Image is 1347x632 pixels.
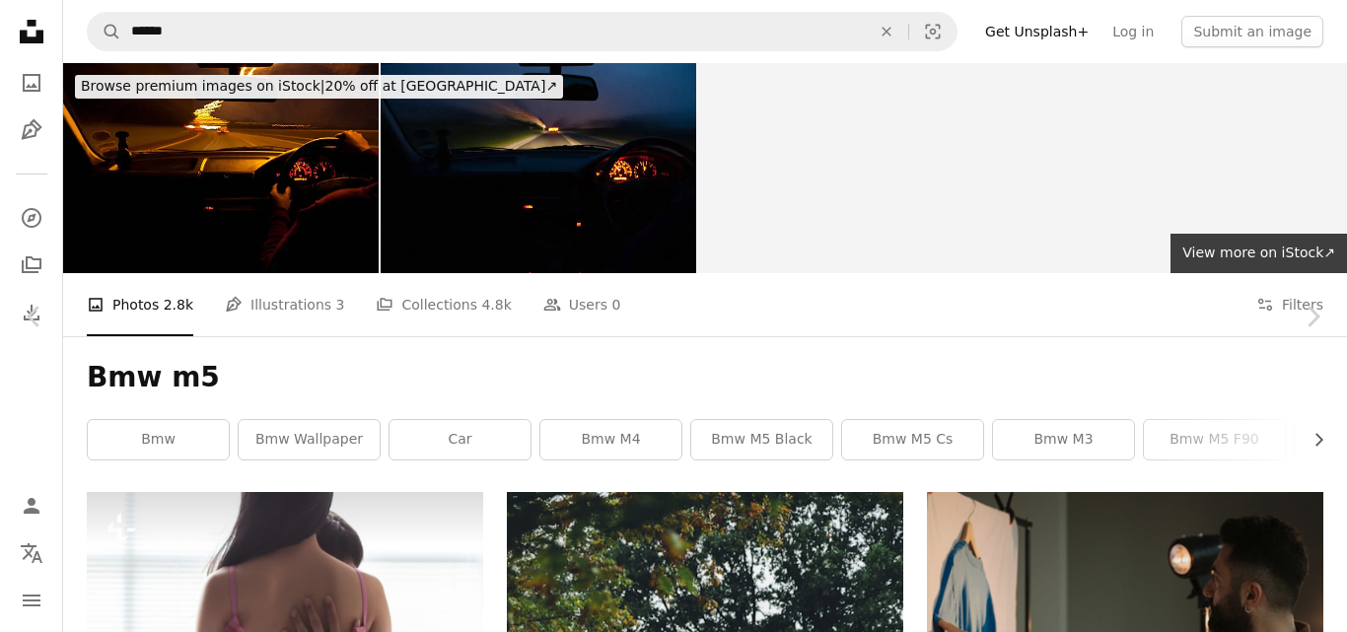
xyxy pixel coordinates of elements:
[12,581,51,620] button: Menu
[973,16,1100,47] a: Get Unsplash+
[12,110,51,150] a: Illustrations
[88,420,229,459] a: bmw
[612,294,621,316] span: 0
[865,13,908,50] button: Clear
[909,13,957,50] button: Visual search
[390,420,531,459] a: car
[993,420,1134,459] a: bmw m3
[75,75,563,99] div: 20% off at [GEOGRAPHIC_DATA] ↗
[540,420,681,459] a: bmw m4
[225,273,344,336] a: Illustrations 3
[842,420,983,459] a: bmw m5 cs
[88,13,121,50] button: Search Unsplash
[12,533,51,573] button: Language
[1170,234,1347,273] a: View more on iStock↗
[63,63,379,273] img: Night Drive
[87,360,1323,395] h1: Bmw m5
[63,63,575,110] a: Browse premium images on iStock|20% off at [GEOGRAPHIC_DATA]↗
[381,63,696,273] img: Night Driving
[543,273,621,336] a: Users 0
[1256,273,1323,336] button: Filters
[12,63,51,103] a: Photos
[81,78,324,94] span: Browse premium images on iStock |
[1278,222,1347,411] a: Next
[1182,245,1335,260] span: View more on iStock ↗
[691,420,832,459] a: bmw m5 black
[1144,420,1285,459] a: bmw m5 f90
[12,198,51,238] a: Explore
[1100,16,1166,47] a: Log in
[12,486,51,526] a: Log in / Sign up
[481,294,511,316] span: 4.8k
[336,294,345,316] span: 3
[87,12,957,51] form: Find visuals sitewide
[376,273,511,336] a: Collections 4.8k
[239,420,380,459] a: bmw wallpaper
[1301,420,1323,459] button: scroll list to the right
[1181,16,1323,47] button: Submit an image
